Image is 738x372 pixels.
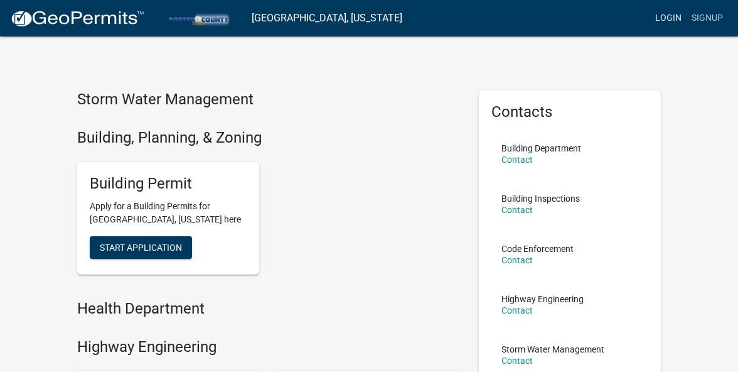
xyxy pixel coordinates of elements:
[501,295,584,304] p: Highway Engineering
[77,90,460,109] h4: Storm Water Management
[90,175,247,193] h5: Building Permit
[501,155,533,165] a: Contact
[252,8,402,29] a: [GEOGRAPHIC_DATA], [US_STATE]
[77,300,460,318] h4: Health Department
[501,244,574,253] p: Code Enforcement
[501,356,533,366] a: Contact
[501,255,533,265] a: Contact
[687,6,728,30] a: Signup
[90,236,192,259] button: Start Application
[501,305,533,315] a: Contact
[501,205,533,215] a: Contact
[501,194,580,203] p: Building Inspections
[501,144,581,153] p: Building Department
[90,200,247,226] p: Apply for a Building Permits for [GEOGRAPHIC_DATA], [US_STATE] here
[100,243,182,253] span: Start Application
[154,9,242,26] img: Porter County, Indiana
[650,6,687,30] a: Login
[491,103,648,121] h5: Contacts
[501,345,604,354] p: Storm Water Management
[77,338,460,356] h4: Highway Engineering
[77,129,460,147] h4: Building, Planning, & Zoning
